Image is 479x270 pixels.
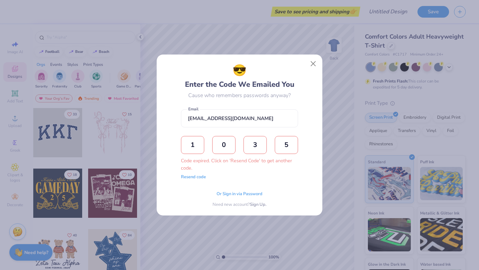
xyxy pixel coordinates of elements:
[233,62,246,79] span: 😎
[212,136,236,154] input: 0
[217,191,262,198] span: Or Sign in via Password
[243,136,267,154] input: 0
[185,62,294,90] div: Enter the Code We Emailed You
[307,58,320,70] button: Close
[213,202,266,208] div: Need new account?
[275,136,298,154] input: 0
[250,202,266,208] span: Sign Up.
[181,174,206,181] button: Resend code
[181,136,204,154] input: 0
[188,91,291,99] div: Cause who remembers passwords anyway?
[181,157,298,172] div: Code expired. Click on 'Resend Code' to get another code.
